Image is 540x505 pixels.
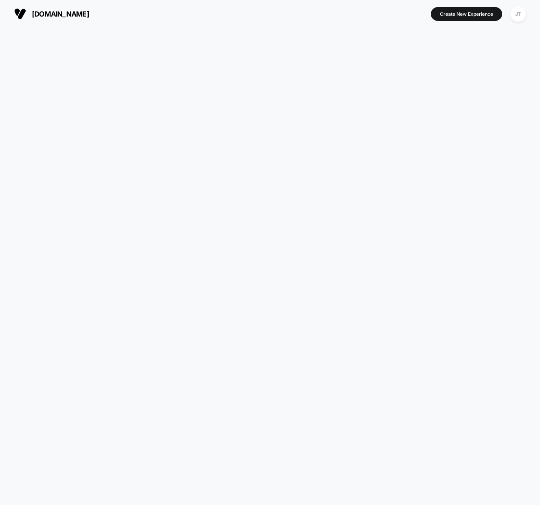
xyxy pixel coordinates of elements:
[510,6,526,22] div: JT
[508,6,528,22] button: JT
[431,7,502,21] button: Create New Experience
[32,10,89,18] span: [DOMAIN_NAME]
[14,8,26,20] img: Visually logo
[12,7,91,20] button: [DOMAIN_NAME]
